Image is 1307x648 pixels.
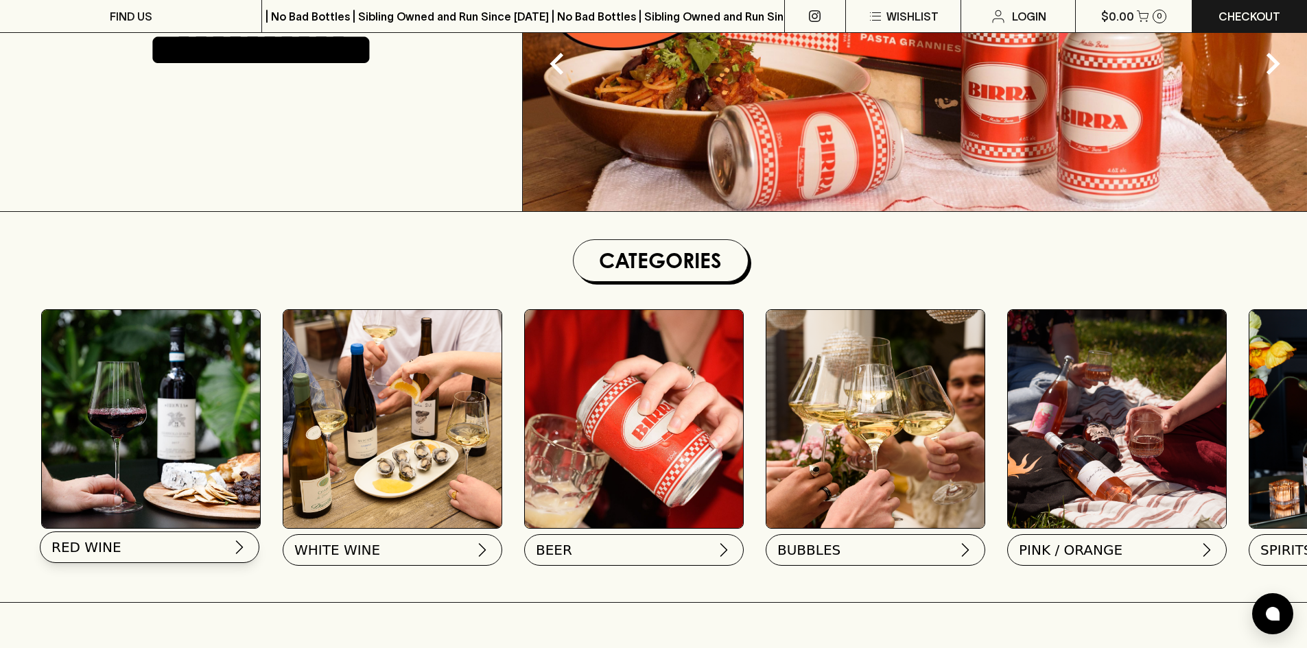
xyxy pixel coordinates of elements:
span: BUBBLES [777,540,840,560]
span: WHITE WINE [294,540,380,560]
img: chevron-right.svg [1199,542,1215,558]
img: bubble-icon [1266,607,1280,621]
img: chevron-right.svg [957,542,974,558]
p: FIND US [110,8,152,25]
img: Red Wine Tasting [42,310,260,528]
button: WHITE WINE [283,534,502,566]
img: chevron-right.svg [716,542,732,558]
button: BEER [524,534,744,566]
img: chevron-right.svg [231,539,248,555]
button: Previous [530,36,585,91]
p: 0 [1157,12,1162,20]
button: BUBBLES [766,534,985,566]
button: Next [1245,36,1300,91]
p: Login [1012,8,1046,25]
p: Checkout [1218,8,1280,25]
img: gospel_collab-2 1 [1008,310,1226,528]
h1: Categories [579,245,742,276]
span: PINK / ORANGE [1019,540,1122,560]
img: BIRRA_GOOD-TIMES_INSTA-2 1/optimise?auth=Mjk3MjY0ODMzMw__ [525,310,743,528]
button: RED WINE [40,531,259,563]
p: Wishlist [886,8,939,25]
span: RED WINE [51,538,121,557]
button: PINK / ORANGE [1007,534,1227,566]
p: $0.00 [1101,8,1134,25]
img: optimise [283,310,502,528]
img: chevron-right.svg [474,542,491,558]
img: 2022_Festive_Campaign_INSTA-16 1 [766,310,985,528]
span: BEER [536,540,572,560]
